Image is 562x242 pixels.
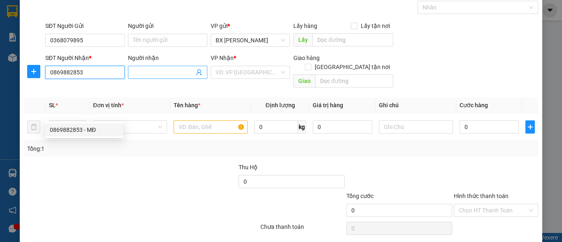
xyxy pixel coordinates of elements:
span: BX Phạm Văn Đồng [216,34,285,46]
span: Giao hàng [293,55,320,61]
span: plus [28,68,40,75]
span: kg [298,120,306,134]
input: Dọc đường [315,74,393,88]
span: Tổng cước [346,193,374,199]
span: Lấy hàng [293,23,317,29]
th: Ghi chú [376,97,456,113]
input: VD: Bàn, Ghế [174,120,248,134]
div: Người nhận [128,53,207,62]
span: Thu Hộ [239,164,258,171]
span: VP Nhận [211,55,234,61]
div: 0869882853 - MĐ [50,125,118,134]
div: Chưa thanh toán [260,222,346,237]
label: Hình thức thanh toán [454,193,509,199]
input: Dọc đường [312,33,393,46]
button: plus [525,120,535,134]
input: Ghi Chú [379,120,453,134]
span: Lấy [293,33,312,46]
span: Tên hàng [174,102,200,108]
span: user-add [196,69,202,76]
input: 0 [313,120,372,134]
div: 0869882853 - MĐ [45,123,123,136]
span: Cước hàng [460,102,488,108]
span: plus [526,124,534,130]
span: [GEOGRAPHIC_DATA] tận nơi [311,62,393,71]
span: SL [49,102,56,108]
span: Định lượng [265,102,295,108]
div: Tổng: 1 [27,144,218,153]
div: SĐT Người Gửi [45,21,125,30]
span: Giá trị hàng [313,102,343,108]
button: plus [27,65,40,78]
span: Giao [293,74,315,88]
span: Đơn vị tính [93,102,124,108]
div: VP gửi [211,21,290,30]
span: Khác [98,121,162,133]
button: delete [27,120,40,134]
div: SĐT Người Nhận [45,53,125,62]
span: Lấy tận nơi [358,21,393,30]
div: Người gửi [128,21,207,30]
